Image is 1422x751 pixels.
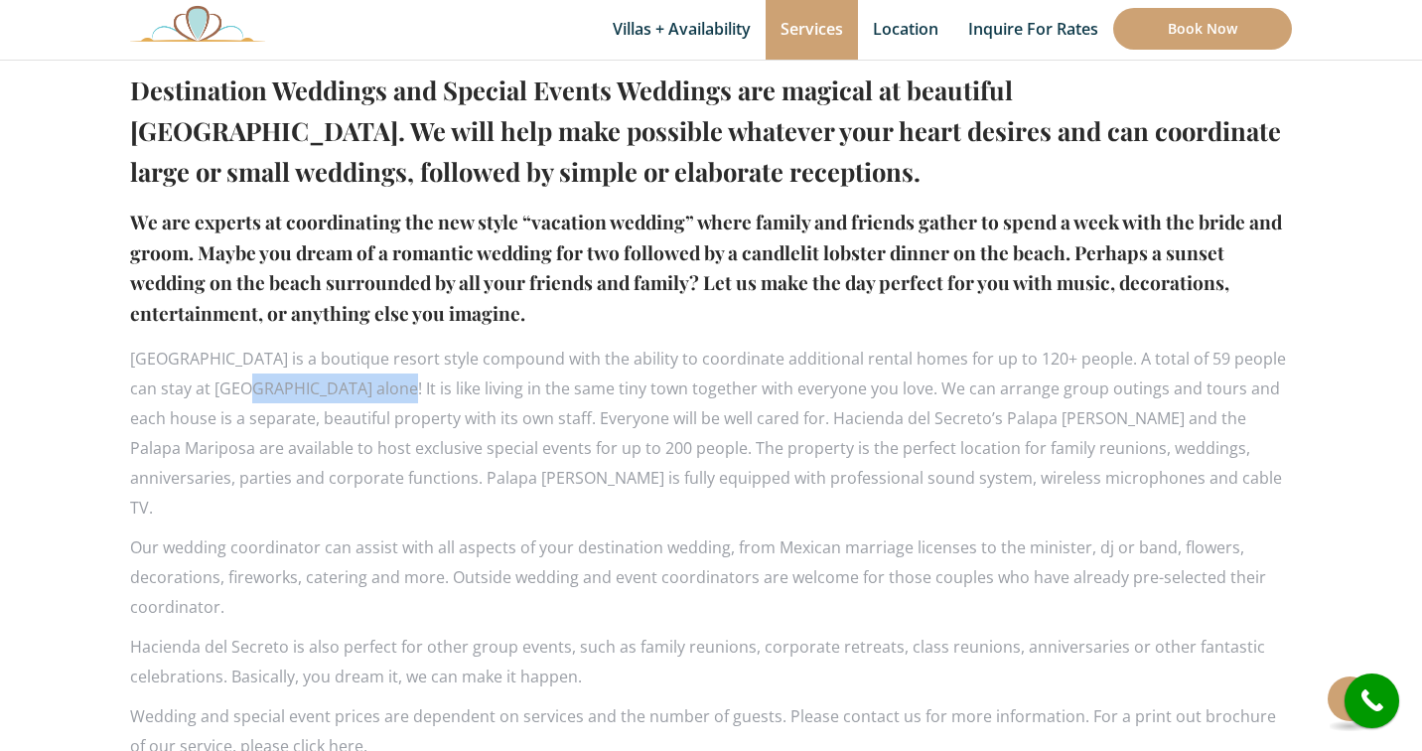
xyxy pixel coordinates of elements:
h4: We are experts at coordinating the new style “vacation wedding” where family and friends gather t... [130,207,1292,329]
img: Awesome Logo [130,5,265,42]
a: call [1345,674,1399,728]
p: Hacienda del Secreto is also perfect for other group events, such as family reunions, corporate r... [130,632,1292,691]
p: Our wedding coordinator can assist with all aspects of your destination wedding, from Mexican mar... [130,532,1292,622]
p: [GEOGRAPHIC_DATA] is a boutique resort style compound with the ability to coordinate additional r... [130,344,1292,523]
a: Book Now [1113,8,1292,50]
h2: Destination Weddings and Special Events Weddings are magical at beautiful [GEOGRAPHIC_DATA]. We w... [130,70,1292,192]
i: call [1350,678,1394,723]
